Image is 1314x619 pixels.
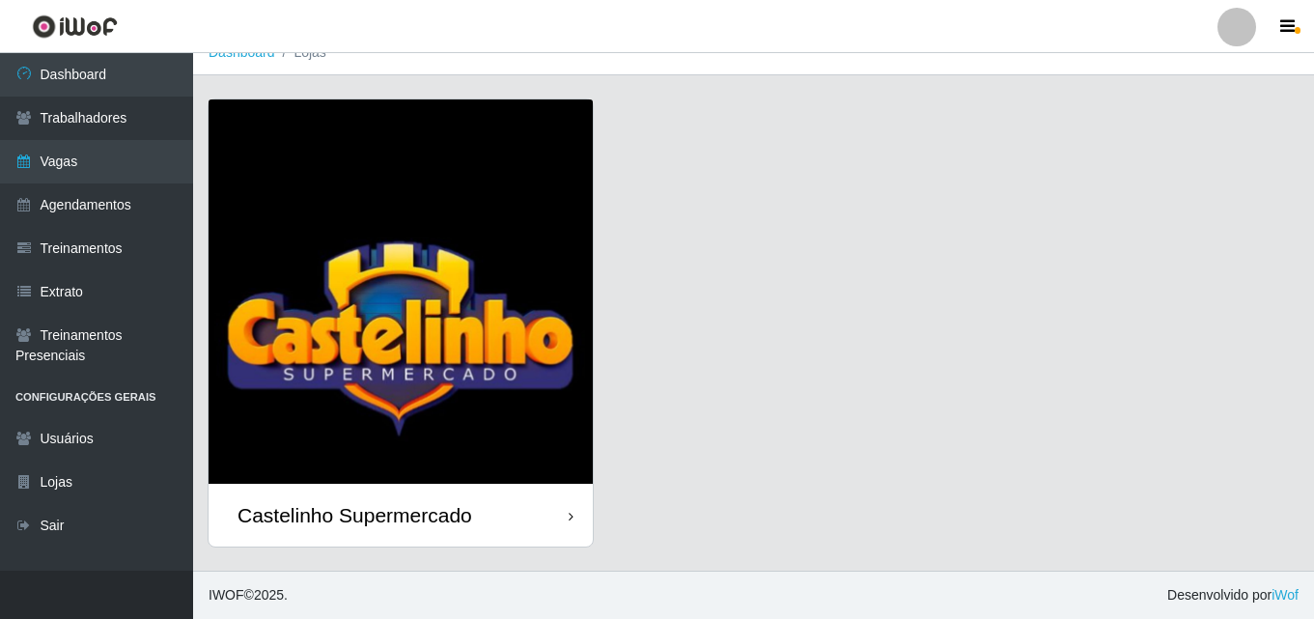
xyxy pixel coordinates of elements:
a: iWof [1272,587,1299,603]
span: © 2025 . [209,585,288,605]
div: Castelinho Supermercado [238,503,472,527]
img: CoreUI Logo [32,14,118,39]
a: Castelinho Supermercado [209,99,593,547]
span: Desenvolvido por [1167,585,1299,605]
span: IWOF [209,587,244,603]
nav: breadcrumb [193,31,1314,75]
img: cardImg [209,99,593,484]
